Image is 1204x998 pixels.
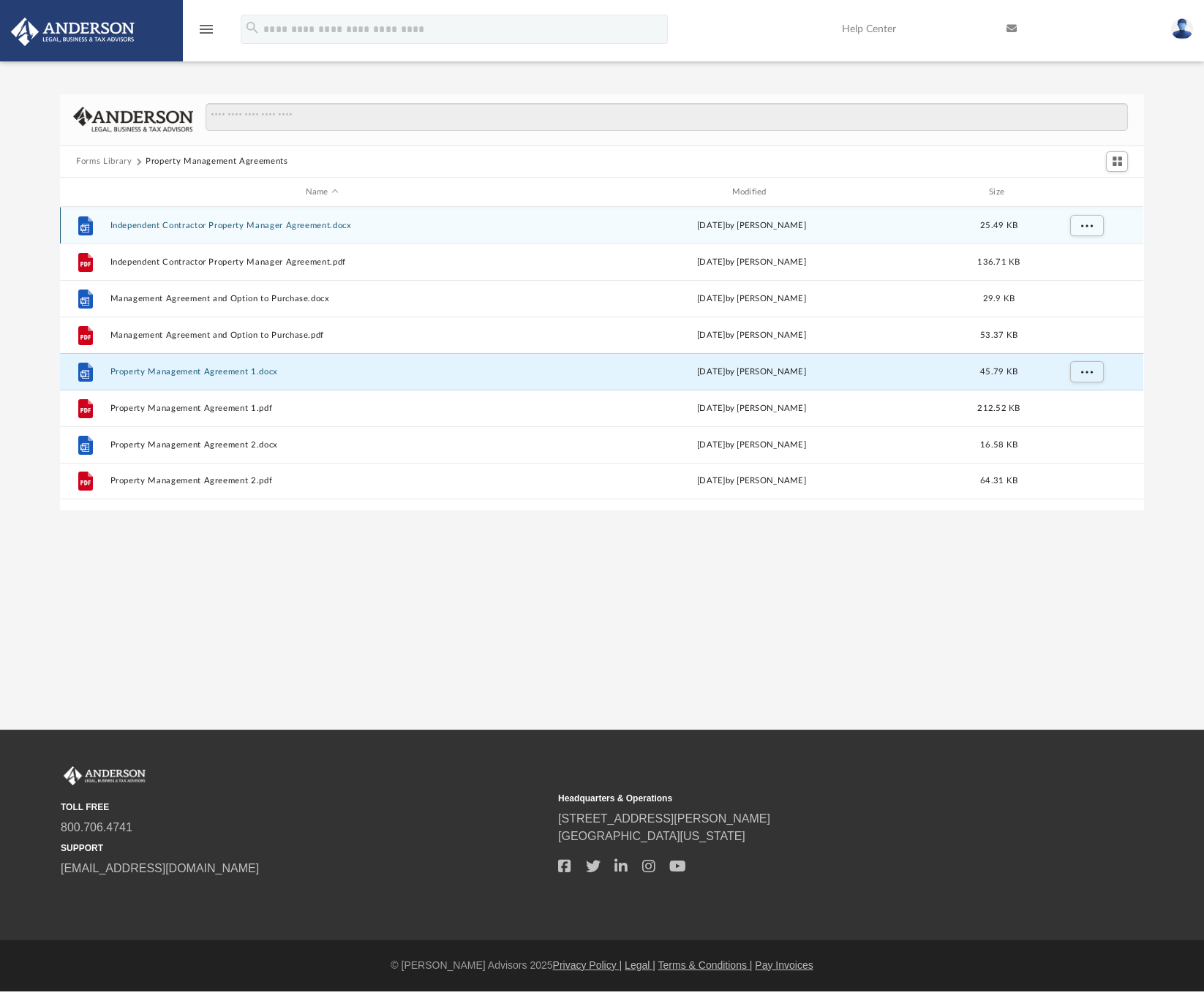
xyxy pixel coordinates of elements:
button: Management Agreement and Option to Purchase.pdf [110,330,534,340]
small: TOLL FREE [61,801,548,814]
input: Search files and folders [206,103,1128,131]
img: Anderson Advisors Platinum Portal [7,18,139,46]
div: [DATE] by [PERSON_NAME] [540,402,963,415]
span: 53.37 KB [980,331,1017,339]
small: SUPPORT [61,842,548,855]
img: Anderson Advisors Platinum Portal [61,766,148,785]
a: Legal | [625,959,655,971]
div: Modified [540,186,963,199]
button: Property Management Agreement 2.docx [110,440,534,450]
button: Switch to Grid View [1106,151,1128,172]
button: More options [1070,215,1104,237]
a: Privacy Policy | [553,959,622,971]
span: 136.71 KB [978,258,1020,266]
div: Name [110,186,533,199]
a: Pay Invoices [755,959,813,971]
small: Headquarters & Operations [558,792,1045,805]
button: Forms Library [76,155,132,168]
div: [DATE] by [PERSON_NAME] [540,475,963,488]
button: Independent Contractor Property Manager Agreement.docx [110,221,534,230]
div: [DATE] by [PERSON_NAME] [540,366,963,379]
div: grid [60,207,1143,510]
a: menu [197,28,215,38]
span: 212.52 KB [978,404,1020,412]
a: Terms & Conditions | [658,959,753,971]
button: Property Management Agreement 2.pdf [110,477,534,486]
div: [DATE] by [PERSON_NAME] [540,219,963,233]
span: 29.9 KB [983,295,1015,303]
div: [DATE] by [PERSON_NAME] [540,439,963,452]
img: User Pic [1171,18,1193,39]
button: Property Management Agreement 1.pdf [110,404,534,413]
div: id [1035,186,1137,199]
div: Size [970,186,1028,199]
i: search [244,20,260,36]
button: Independent Contractor Property Manager Agreement.pdf [110,257,534,267]
span: 45.79 KB [980,368,1017,376]
a: [STREET_ADDRESS][PERSON_NAME] [558,812,770,825]
div: id [67,186,103,199]
button: Property Management Agreements [146,155,288,168]
button: More options [1070,361,1104,383]
span: 64.31 KB [980,477,1017,485]
div: [DATE] by [PERSON_NAME] [540,256,963,269]
a: 800.706.4741 [61,821,132,833]
i: menu [197,20,215,38]
div: [DATE] by [PERSON_NAME] [540,292,963,306]
span: 16.58 KB [980,441,1017,449]
button: Property Management Agreement 1.docx [110,367,534,377]
a: [GEOGRAPHIC_DATA][US_STATE] [558,830,745,842]
div: [DATE] by [PERSON_NAME] [540,329,963,342]
button: Management Agreement and Option to Purchase.docx [110,294,534,303]
span: 25.49 KB [980,222,1017,230]
a: [EMAIL_ADDRESS][DOMAIN_NAME] [61,862,259,874]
